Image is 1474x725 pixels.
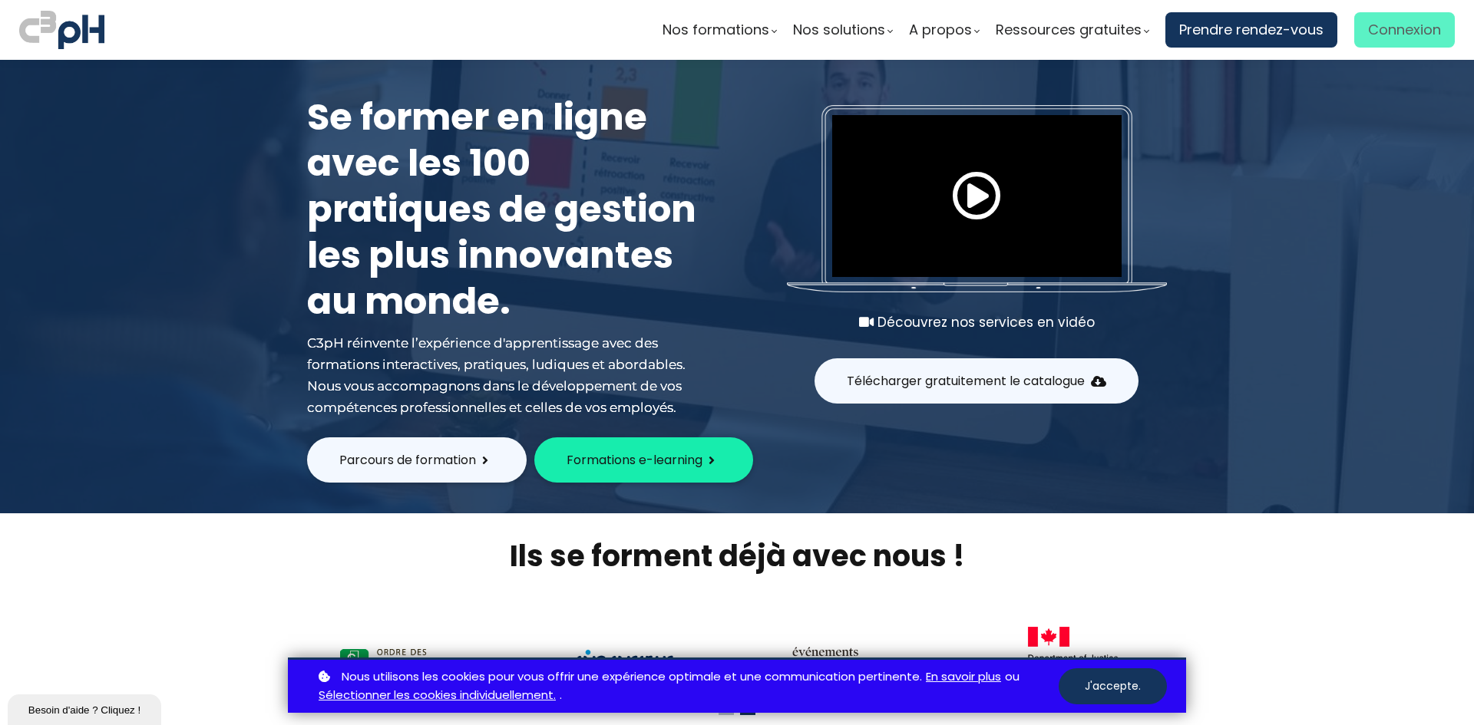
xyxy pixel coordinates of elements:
button: Parcours de formation [307,437,527,483]
p: ou . [315,667,1059,706]
div: C3pH réinvente l’expérience d'apprentissage avec des formations interactives, pratiques, ludiques... [307,332,706,418]
a: Connexion [1354,12,1455,48]
button: Formations e-learning [534,437,753,483]
a: En savoir plus [926,667,1001,687]
div: Découvrez nos services en vidéo [787,311,1167,333]
span: Nous utilisons les cookies pour vous offrir une expérience optimale et une communication pertinente. [342,667,922,687]
span: Formations e-learning [567,450,702,470]
h1: Se former en ligne avec les 100 pratiques de gestion les plus innovantes au monde. [307,94,706,325]
span: Connexion [1368,18,1441,41]
img: 8b82441872cb63e7a47c2395148b8385.png [1027,626,1125,702]
a: Sélectionner les cookies individuellement. [319,686,556,705]
span: Télécharger gratuitement le catalogue [847,371,1085,391]
span: Nos solutions [793,18,885,41]
span: Prendre rendez-vous [1179,18,1324,41]
h2: Ils se forment déjà avec nous ! [288,536,1186,575]
button: Télécharger gratuitement le catalogue [815,358,1139,404]
iframe: chat widget [8,691,164,725]
img: logo C3PH [19,8,104,52]
span: Parcours de formation [339,450,476,470]
span: A propos [909,18,972,41]
img: 2bf8785f3860482eccf19e7ef0546d2e.png [575,649,673,678]
img: 11df4bfa2365b0fd44dbb0cd08eb3630.png [792,644,907,683]
span: Nos formations [663,18,769,41]
a: Prendre rendez-vous [1165,12,1337,48]
button: J'accepte. [1059,668,1167,704]
span: Ressources gratuites [996,18,1142,41]
img: a47e6b12867916b6a4438ee949f1e672.png [340,649,455,678]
